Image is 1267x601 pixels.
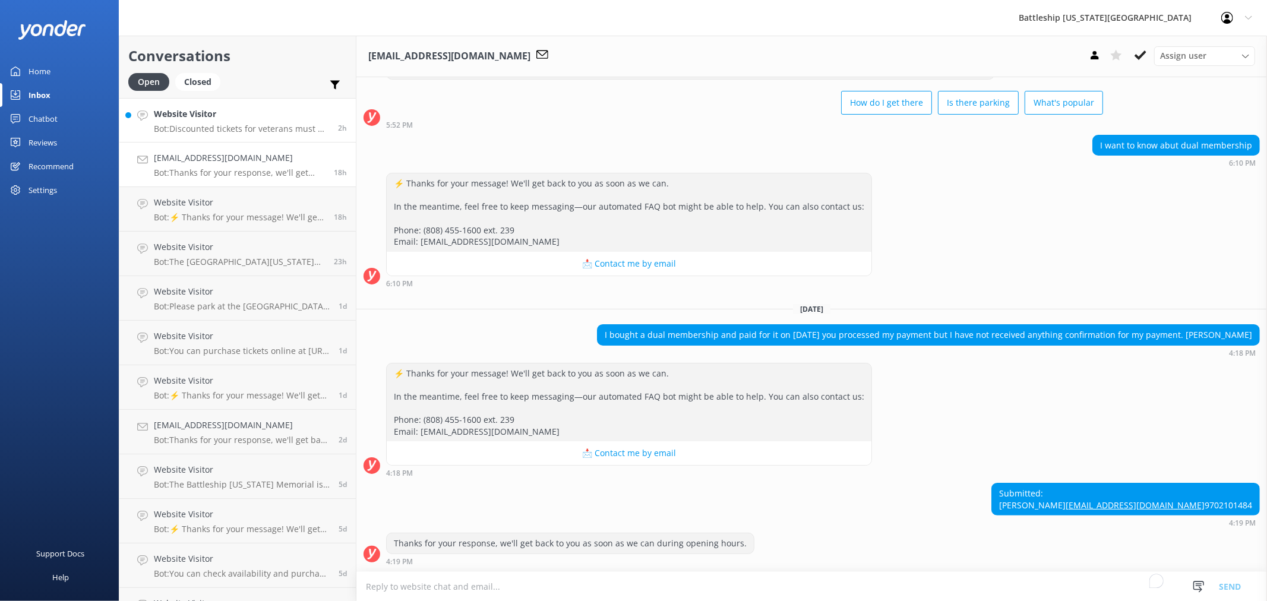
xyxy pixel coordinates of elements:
[339,390,347,400] span: Aug 24 2025 07:23pm (UTC -10:00) Pacific/Honolulu
[128,73,169,91] div: Open
[339,301,347,311] span: Aug 25 2025 08:04am (UTC -10:00) Pacific/Honolulu
[154,479,330,490] p: Bot: The Battleship [US_STATE] Memorial is open daily from 8:00 a.m. to 4:00 p.m., with the last ...
[387,173,871,252] div: ⚡ Thanks for your message! We'll get back to you as soon as we can. In the meantime, feel free to...
[154,508,330,521] h4: Website Visitor
[175,75,226,88] a: Closed
[29,178,57,202] div: Settings
[154,285,330,298] h4: Website Visitor
[339,346,347,356] span: Aug 25 2025 04:25am (UTC -10:00) Pacific/Honolulu
[154,212,325,223] p: Bot: ⚡ Thanks for your message! We'll get back to you as soon as we can. In the meantime, feel fr...
[119,410,356,454] a: [EMAIL_ADDRESS][DOMAIN_NAME]Bot:Thanks for your response, we'll get back to you as soon as we can...
[154,241,325,254] h4: Website Visitor
[992,483,1259,515] div: Submitted: [PERSON_NAME] 9702101484
[37,542,85,565] div: Support Docs
[334,257,347,267] span: Aug 25 2025 10:54am (UTC -10:00) Pacific/Honolulu
[386,280,413,287] strong: 6:10 PM
[1093,135,1259,156] div: I want to know abut dual membership
[1066,499,1205,511] a: [EMAIL_ADDRESS][DOMAIN_NAME]
[119,232,356,276] a: Website VisitorBot:The [GEOGRAPHIC_DATA][US_STATE] offers space for official military ceremonies ...
[386,122,413,129] strong: 5:52 PM
[1092,159,1260,167] div: Aug 20 2025 06:10pm (UTC -10:00) Pacific/Honolulu
[1154,46,1255,65] div: Assign User
[386,470,413,477] strong: 4:18 PM
[938,91,1019,115] button: Is there parking
[339,479,347,489] span: Aug 21 2025 08:40am (UTC -10:00) Pacific/Honolulu
[386,121,1103,129] div: Aug 20 2025 05:52pm (UTC -10:00) Pacific/Honolulu
[154,196,325,209] h4: Website Visitor
[29,107,58,131] div: Chatbot
[119,499,356,543] a: Website VisitorBot:⚡ Thanks for your message! We'll get back to you as soon as we can. In the mea...
[339,568,347,578] span: Aug 20 2025 04:42pm (UTC -10:00) Pacific/Honolulu
[387,441,871,465] button: 📩 Contact me by email
[154,346,330,356] p: Bot: You can purchase tickets online at [URL][DOMAIN_NAME].
[128,45,347,67] h2: Conversations
[368,49,530,64] h3: [EMAIL_ADDRESS][DOMAIN_NAME]
[29,83,50,107] div: Inbox
[154,330,330,343] h4: Website Visitor
[154,524,330,534] p: Bot: ⚡ Thanks for your message! We'll get back to you as soon as we can. In the meantime, feel fr...
[119,143,356,187] a: [EMAIL_ADDRESS][DOMAIN_NAME]Bot:Thanks for your response, we'll get back to you as soon as we can...
[1229,160,1256,167] strong: 6:10 PM
[841,91,932,115] button: How do I get there
[119,276,356,321] a: Website VisitorBot:Please park at the [GEOGRAPHIC_DATA] parking lot (with a fee of $7), then take...
[154,463,330,476] h4: Website Visitor
[386,469,872,477] div: Aug 25 2025 04:18pm (UTC -10:00) Pacific/Honolulu
[29,59,50,83] div: Home
[793,304,830,314] span: [DATE]
[154,435,330,445] p: Bot: Thanks for your response, we'll get back to you as soon as we can during opening hours.
[154,552,330,565] h4: Website Visitor
[52,565,69,589] div: Help
[154,419,330,432] h4: [EMAIL_ADDRESS][DOMAIN_NAME]
[29,131,57,154] div: Reviews
[154,151,325,165] h4: [EMAIL_ADDRESS][DOMAIN_NAME]
[128,75,175,88] a: Open
[119,187,356,232] a: Website VisitorBot:⚡ Thanks for your message! We'll get back to you as soon as we can. In the mea...
[387,533,754,553] div: Thanks for your response, we'll get back to you as soon as we can during opening hours.
[386,558,413,565] strong: 4:19 PM
[386,279,872,287] div: Aug 20 2025 06:10pm (UTC -10:00) Pacific/Honolulu
[387,252,871,276] button: 📩 Contact me by email
[598,325,1259,345] div: I bought a dual membership and paid for it on [DATE] you processed my payment but I have not rece...
[175,73,220,91] div: Closed
[119,365,356,410] a: Website VisitorBot:⚡ Thanks for your message! We'll get back to you as soon as we can. In the mea...
[1229,350,1256,357] strong: 4:18 PM
[154,167,325,178] p: Bot: Thanks for your response, we'll get back to you as soon as we can during opening hours.
[356,572,1267,601] textarea: To enrich screen reader interactions, please activate Accessibility in Grammarly extension settings
[119,454,356,499] a: Website VisitorBot:The Battleship [US_STATE] Memorial is open daily from 8:00 a.m. to 4:00 p.m., ...
[387,363,871,442] div: ⚡ Thanks for your message! We'll get back to you as soon as we can. In the meantime, feel free to...
[29,154,74,178] div: Recommend
[1160,49,1206,62] span: Assign user
[18,20,86,40] img: yonder-white-logo.png
[334,212,347,222] span: Aug 25 2025 03:28pm (UTC -10:00) Pacific/Honolulu
[339,435,347,445] span: Aug 23 2025 10:58pm (UTC -10:00) Pacific/Honolulu
[154,107,329,121] h4: Website Visitor
[119,543,356,588] a: Website VisitorBot:You can check availability and purchase tickets at [URL][DOMAIN_NAME].5d
[119,98,356,143] a: Website VisitorBot:Discounted tickets for veterans must be purchased in person on-site, as a vali...
[338,123,347,133] span: Aug 26 2025 08:16am (UTC -10:00) Pacific/Honolulu
[1025,91,1103,115] button: What's popular
[119,321,356,365] a: Website VisitorBot:You can purchase tickets online at [URL][DOMAIN_NAME].1d
[386,557,754,565] div: Aug 25 2025 04:19pm (UTC -10:00) Pacific/Honolulu
[334,167,347,178] span: Aug 25 2025 04:19pm (UTC -10:00) Pacific/Honolulu
[154,568,330,579] p: Bot: You can check availability and purchase tickets at [URL][DOMAIN_NAME].
[991,518,1260,527] div: Aug 25 2025 04:19pm (UTC -10:00) Pacific/Honolulu
[154,301,330,312] p: Bot: Please park at the [GEOGRAPHIC_DATA] parking lot (with a fee of $7), then take the shuttle t...
[597,349,1260,357] div: Aug 25 2025 04:18pm (UTC -10:00) Pacific/Honolulu
[339,524,347,534] span: Aug 21 2025 01:45am (UTC -10:00) Pacific/Honolulu
[154,257,325,267] p: Bot: The [GEOGRAPHIC_DATA][US_STATE] offers space for official military ceremonies at no charge, ...
[154,374,330,387] h4: Website Visitor
[154,124,329,134] p: Bot: Discounted tickets for veterans must be purchased in person on-site, as a valid ID is requir...
[154,390,330,401] p: Bot: ⚡ Thanks for your message! We'll get back to you as soon as we can. In the meantime, feel fr...
[1229,520,1256,527] strong: 4:19 PM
